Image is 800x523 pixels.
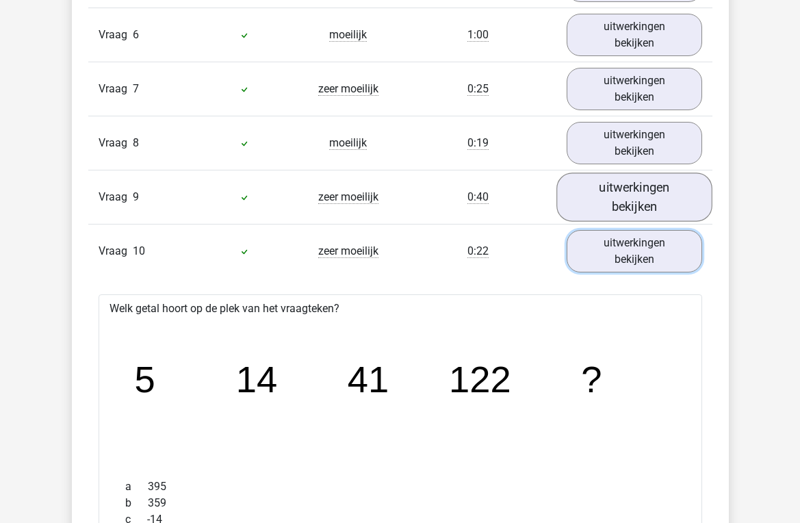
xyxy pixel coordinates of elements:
span: zeer moeilijk [318,82,378,96]
span: 9 [133,190,139,203]
span: zeer moeilijk [318,244,378,258]
span: b [125,495,148,511]
span: 8 [133,136,139,149]
a: uitwerkingen bekijken [567,14,702,56]
span: 0:19 [467,136,489,150]
span: 10 [133,244,145,257]
span: Vraag [99,189,133,205]
div: 359 [115,495,686,511]
span: zeer moeilijk [318,190,378,204]
a: uitwerkingen bekijken [567,68,702,110]
span: 0:25 [467,82,489,96]
span: 6 [133,28,139,41]
tspan: 41 [348,359,389,400]
span: Vraag [99,81,133,97]
a: uitwerkingen bekijken [567,230,702,272]
span: Vraag [99,135,133,151]
div: 395 [115,479,686,495]
span: 0:40 [467,190,489,204]
span: Vraag [99,243,133,259]
tspan: 5 [134,359,155,400]
span: moeilijk [329,28,367,42]
span: 7 [133,82,139,95]
span: Vraag [99,27,133,43]
tspan: ? [582,359,603,400]
a: uitwerkingen bekijken [556,173,712,221]
span: 0:22 [467,244,489,258]
span: 1:00 [467,28,489,42]
tspan: 122 [450,359,512,400]
span: a [125,479,148,495]
tspan: 14 [236,359,278,400]
a: uitwerkingen bekijken [567,122,702,164]
span: moeilijk [329,136,367,150]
